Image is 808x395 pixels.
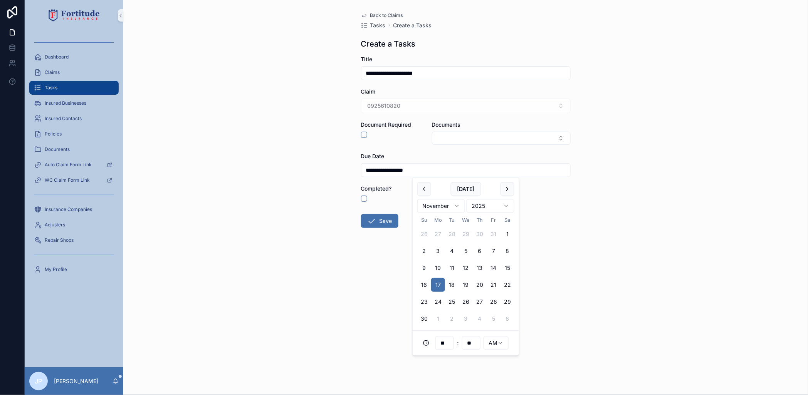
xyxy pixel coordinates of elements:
[501,261,514,275] button: Saturday, November 15th, 2025
[361,121,412,128] span: Document Required
[45,266,67,273] span: My Profile
[451,182,481,196] button: [DATE]
[487,295,501,309] button: Friday, November 28th, 2025
[45,177,90,183] span: WC Claim Form Link
[431,227,445,241] button: Monday, October 27th, 2025
[445,312,459,326] button: Tuesday, December 2nd, 2025
[487,244,501,258] button: Friday, November 7th, 2025
[417,312,431,326] button: Sunday, November 30th, 2025
[501,227,514,241] button: Saturday, November 1st, 2025
[45,131,62,137] span: Policies
[487,216,501,224] th: Friday
[431,244,445,258] button: Monday, November 3rd, 2025
[54,377,98,385] p: [PERSON_NAME]
[501,216,514,224] th: Saturday
[459,261,473,275] button: Wednesday, November 12th, 2025
[487,227,501,241] button: Friday, October 31st, 2025
[417,244,431,258] button: Sunday, November 2nd, 2025
[370,12,403,18] span: Back to Claims
[445,244,459,258] button: Tuesday, November 4th, 2025
[487,312,501,326] button: Friday, December 5th, 2025
[501,278,514,292] button: Saturday, November 22nd, 2025
[29,142,119,156] a: Documents
[459,216,473,224] th: Wednesday
[29,173,119,187] a: WC Claim Form Link
[361,153,385,159] span: Due Date
[45,222,65,228] span: Adjusters
[473,278,487,292] button: Thursday, November 20th, 2025
[459,244,473,258] button: Wednesday, November 5th, 2025
[445,295,459,309] button: Tuesday, November 25th, 2025
[487,278,501,292] button: Friday, November 21st, 2025
[29,158,119,172] a: Auto Claim Form Link
[459,312,473,326] button: Wednesday, December 3rd, 2025
[473,261,487,275] button: Thursday, November 13th, 2025
[45,69,60,75] span: Claims
[29,96,119,110] a: Insured Businesses
[445,227,459,241] button: Tuesday, October 28th, 2025
[473,216,487,224] th: Thursday
[417,227,431,241] button: Sunday, October 26th, 2025
[361,38,416,49] h1: Create a Tasks
[445,278,459,292] button: Tuesday, November 18th, 2025
[45,54,69,60] span: Dashboard
[431,216,445,224] th: Monday
[45,206,92,213] span: Insurance Companies
[29,50,119,64] a: Dashboard
[49,9,100,22] img: App logo
[29,233,119,247] a: Repair Shops
[473,295,487,309] button: Thursday, November 27th, 2025
[25,31,123,286] div: scrollable content
[417,216,431,224] th: Sunday
[361,214,398,228] button: Save
[29,203,119,216] a: Insurance Companies
[361,185,392,192] span: Completed?
[417,295,431,309] button: Sunday, November 23rd, 2025
[501,244,514,258] button: Saturday, November 8th, 2025
[45,162,92,168] span: Auto Claim Form Link
[29,112,119,126] a: Insured Contacts
[361,22,386,29] a: Tasks
[361,56,373,62] span: Title
[393,22,432,29] a: Create a Tasks
[45,85,57,91] span: Tasks
[417,335,514,351] div: :
[501,312,514,326] button: Saturday, December 6th, 2025
[35,377,42,386] span: JP
[45,115,82,122] span: Insured Contacts
[29,81,119,95] a: Tasks
[45,146,70,152] span: Documents
[459,278,473,292] button: Wednesday, November 19th, 2025
[501,295,514,309] button: Saturday, November 29th, 2025
[473,244,487,258] button: Thursday, November 6th, 2025
[487,261,501,275] button: Friday, November 14th, 2025
[459,295,473,309] button: Wednesday, November 26th, 2025
[45,237,74,243] span: Repair Shops
[29,65,119,79] a: Claims
[473,312,487,326] button: Thursday, December 4th, 2025
[459,227,473,241] button: Wednesday, October 29th, 2025
[445,261,459,275] button: Tuesday, November 11th, 2025
[431,261,445,275] button: Monday, November 10th, 2025
[361,12,403,18] a: Back to Claims
[445,216,459,224] th: Tuesday
[432,132,571,145] button: Select Button
[417,261,431,275] button: Sunday, November 9th, 2025
[29,218,119,232] a: Adjusters
[431,312,445,326] button: Monday, December 1st, 2025
[431,278,445,292] button: Monday, November 17th, 2025, selected
[29,263,119,276] a: My Profile
[29,127,119,141] a: Policies
[361,88,376,95] span: Claim
[45,100,86,106] span: Insured Businesses
[417,216,514,326] table: November 2025
[417,278,431,292] button: Sunday, November 16th, 2025
[473,227,487,241] button: Thursday, October 30th, 2025
[431,295,445,309] button: Monday, November 24th, 2025
[432,121,461,128] span: Documents
[370,22,386,29] span: Tasks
